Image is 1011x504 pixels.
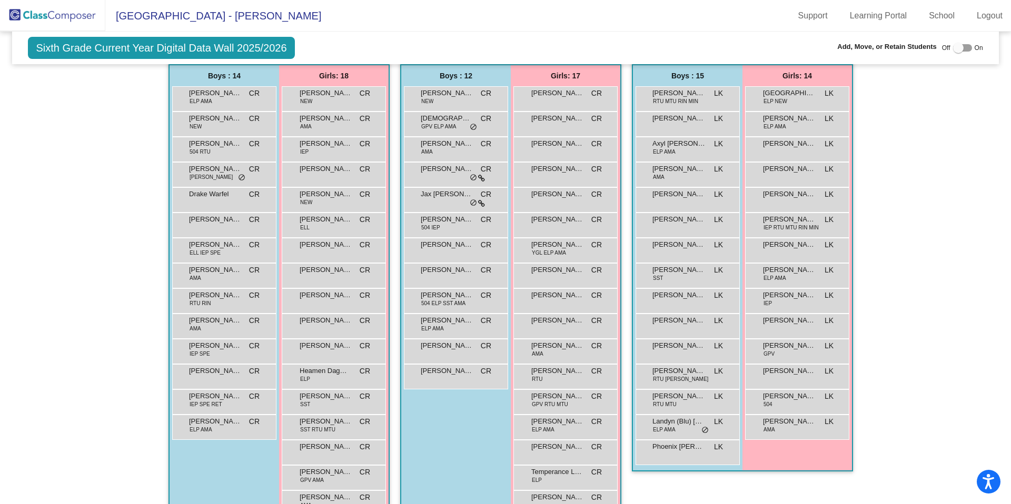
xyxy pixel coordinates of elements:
[360,391,370,402] span: CR
[421,97,433,105] span: NEW
[470,174,477,182] span: do_not_disturb_alt
[249,113,260,124] span: CR
[532,476,542,484] span: ELP
[763,88,816,98] span: [GEOGRAPHIC_DATA]
[652,239,705,250] span: [PERSON_NAME]
[701,426,709,435] span: do_not_disturb_alt
[591,441,602,452] span: CR
[652,214,705,225] span: [PERSON_NAME]
[763,164,816,174] span: [PERSON_NAME]
[300,198,312,206] span: NEW
[300,400,310,408] span: SST
[763,138,816,149] span: [PERSON_NAME]
[714,391,723,402] span: LK
[421,164,473,174] span: [PERSON_NAME]
[532,249,566,257] span: YGL ELP AMA
[28,37,294,59] span: Sixth Grade Current Year Digital Data Wall 2025/2026
[975,43,983,53] span: On
[763,214,816,225] span: [PERSON_NAME]
[531,239,584,250] span: [PERSON_NAME]
[421,189,473,199] span: Jax [PERSON_NAME]
[249,164,260,175] span: CR
[531,416,584,427] span: [PERSON_NAME]
[763,416,816,427] span: [PERSON_NAME]
[300,416,352,427] span: [PERSON_NAME]
[360,492,370,503] span: CR
[190,97,212,105] span: ELP AMA
[652,366,705,376] span: [PERSON_NAME]
[300,214,352,225] span: [PERSON_NAME]
[470,123,477,132] span: do_not_disturb_alt
[249,391,260,402] span: CR
[714,189,723,200] span: LK
[531,265,584,275] span: [PERSON_NAME]
[511,65,620,86] div: Girls: 17
[249,239,260,250] span: CR
[481,189,491,200] span: CR
[190,148,211,156] span: 504 RTU
[764,426,775,434] span: AMA
[249,189,260,200] span: CR
[190,400,222,408] span: IEP SPE RET
[249,214,260,225] span: CR
[742,65,852,86] div: Girls: 14
[279,65,389,86] div: Girls: 18
[189,239,242,250] span: [PERSON_NAME] [PERSON_NAME]
[714,113,723,124] span: LK
[763,391,816,401] span: [PERSON_NAME]
[300,366,352,376] span: Heamen Dagmawi
[532,375,542,383] span: RTU
[714,441,723,452] span: LK
[591,214,602,225] span: CR
[652,416,705,427] span: Landyn (Blu) [PERSON_NAME]
[300,239,352,250] span: [PERSON_NAME]
[421,214,473,225] span: [PERSON_NAME]
[825,416,834,427] span: LK
[360,113,370,124] span: CR
[190,173,233,181] span: [PERSON_NAME]
[421,88,473,98] span: [PERSON_NAME]
[591,290,602,301] span: CR
[652,88,705,98] span: [PERSON_NAME]
[249,88,260,99] span: CR
[942,43,950,53] span: Off
[714,164,723,175] span: LK
[190,350,210,358] span: IEP SPE
[825,290,834,301] span: LK
[837,42,937,52] span: Add, Move, or Retain Students
[920,7,963,24] a: School
[653,148,676,156] span: ELP AMA
[300,441,352,452] span: [PERSON_NAME]
[591,366,602,377] span: CR
[189,265,242,275] span: [PERSON_NAME]
[591,467,602,478] span: CR
[652,315,705,326] span: [PERSON_NAME]
[300,492,352,502] span: [PERSON_NAME]
[300,467,352,477] span: [PERSON_NAME]
[481,164,491,175] span: CR
[300,426,335,434] span: SST RTU MTU
[421,138,473,149] span: [PERSON_NAME]
[532,350,543,358] span: AMA
[360,265,370,276] span: CR
[764,97,787,105] span: ELP NEW
[481,214,491,225] span: CR
[300,164,352,174] span: [PERSON_NAME]
[825,366,834,377] span: LK
[238,174,245,182] span: do_not_disturb_alt
[763,189,816,199] span: [PERSON_NAME]
[531,113,584,124] span: [PERSON_NAME]
[653,375,708,383] span: RTU [PERSON_NAME]
[249,315,260,326] span: CR
[825,113,834,124] span: LK
[763,315,816,326] span: [PERSON_NAME]
[300,97,312,105] span: NEW
[841,7,916,24] a: Learning Portal
[481,340,491,351] span: CR
[189,391,242,401] span: [PERSON_NAME]
[300,88,352,98] span: [PERSON_NAME]
[189,340,242,351] span: [PERSON_NAME]
[360,416,370,427] span: CR
[825,214,834,225] span: LK
[591,391,602,402] span: CR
